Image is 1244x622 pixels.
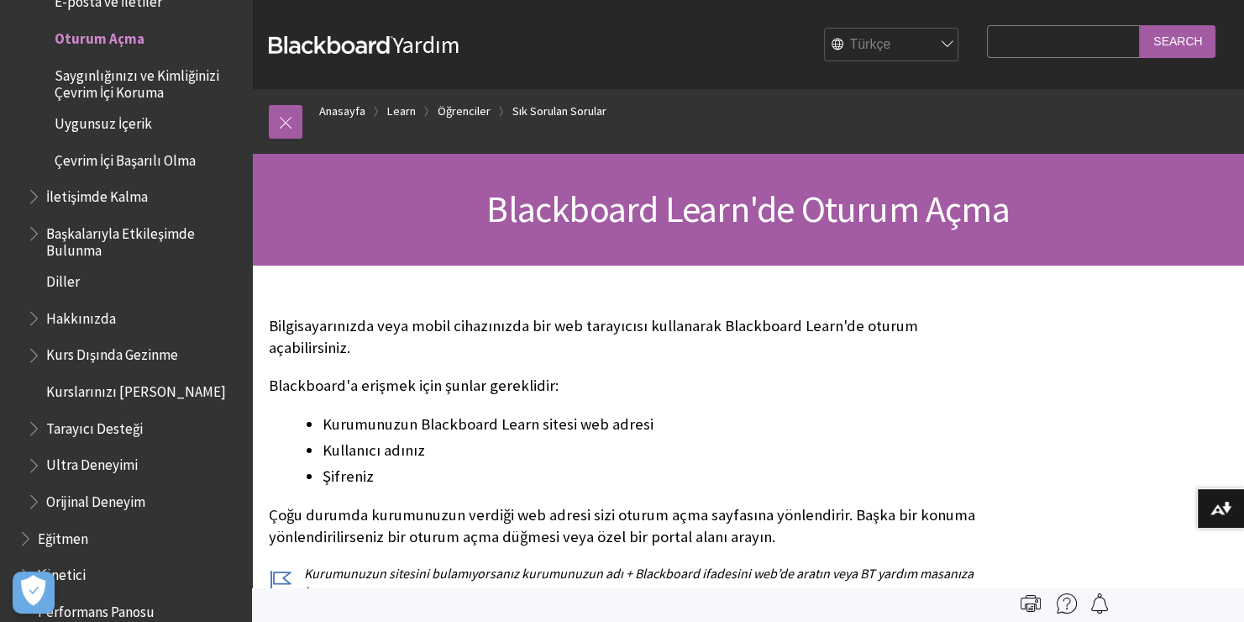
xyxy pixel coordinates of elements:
[55,109,152,132] span: Uygunsuz İçerik
[1089,593,1110,614] img: Follow this page
[46,304,116,327] span: Hakkınızda
[269,29,460,60] a: BlackboardYardım
[55,61,240,101] span: Saygınlığınızı ve Kimliğinizi Çevrim İçi Koruma
[46,219,240,259] span: Başkalarıyla Etkileşimde Bulunma
[38,561,86,584] span: Yönetici
[38,524,88,547] span: Eğitmen
[512,101,606,122] a: Sık Sorulan Sorular
[269,375,979,397] p: Blackboard'a erişmek için şunlar gereklidir:
[323,465,979,488] li: Şifreniz
[438,101,491,122] a: Öğrenciler
[46,182,148,205] span: İletişimde Kalma
[55,146,196,169] span: Çevrim İçi Başarılı Olma
[1021,593,1041,614] img: Print
[46,377,226,400] span: Kurslarınızı [PERSON_NAME]
[13,572,55,614] button: Açık Tercihler
[319,101,365,122] a: Anasayfa
[269,36,393,54] strong: Blackboard
[1057,593,1077,614] img: More help
[486,186,1009,232] span: Blackboard Learn'de Oturum Açma
[323,413,979,436] li: Kurumunuzun Blackboard Learn sitesi web adresi
[269,564,979,602] p: Kurumunuzun sitesini bulamıyorsanız kurumunuzun adı + Blackboard ifadesini web’de aratın veya BT ...
[46,267,80,290] span: Diller
[1140,25,1215,58] input: Search
[269,504,979,548] p: Çoğu durumda kurumunuzun verdiği web adresi sizi oturum açma sayfasına yönlendirir. Başka bir kon...
[46,414,143,437] span: Tarayıcı Desteği
[323,439,979,462] li: Kullanıcı adınız
[38,598,155,620] span: Performans Panosu
[55,24,144,47] span: Oturum Açma
[825,29,959,62] select: Site Language Selector
[46,341,178,364] span: Kurs Dışında Gezinme
[269,315,979,359] p: Bilgisayarınızda veya mobil cihazınızda bir web tarayıcısı kullanarak Blackboard Learn'de oturum ...
[387,101,416,122] a: Learn
[46,451,138,474] span: Ultra Deneyimi
[46,488,145,510] span: Orijinal Deneyim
